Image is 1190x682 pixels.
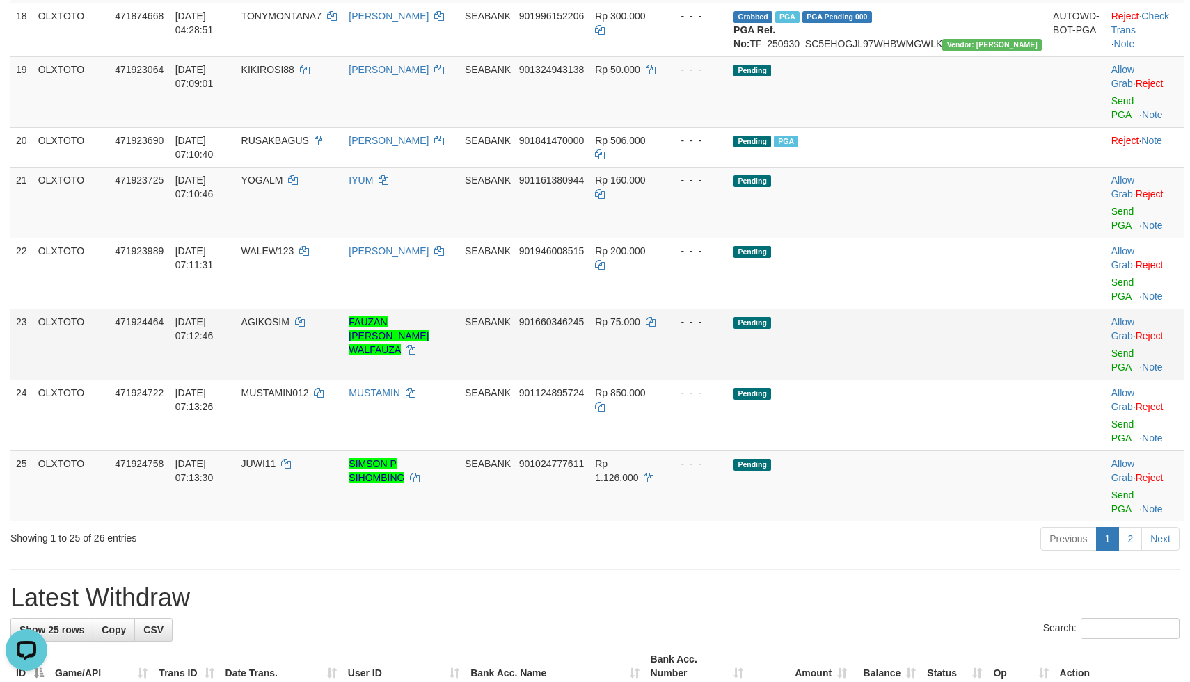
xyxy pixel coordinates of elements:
[115,64,164,75] span: 471923064
[1136,188,1164,200] a: Reject
[175,245,214,270] span: [DATE] 07:11:31
[733,65,771,76] span: Pending
[519,174,584,186] span: Copy 901161380944 to clipboard
[1106,450,1184,521] td: ·
[775,11,800,23] span: Marked by aubdony
[1111,387,1134,412] a: Allow Grab
[175,135,214,160] span: [DATE] 07:10:40
[1111,95,1134,120] a: Send PGA
[175,458,214,483] span: [DATE] 07:13:30
[669,315,722,329] div: - - -
[1111,419,1134,444] a: Send PGA
[1111,10,1139,22] a: Reject
[669,9,722,23] div: - - -
[10,584,1180,612] h1: Latest Withdraw
[1096,527,1120,551] a: 1
[241,64,294,75] span: KIKIROSI88
[1106,309,1184,380] td: ·
[241,10,322,22] span: TONYMONTANA7
[1111,387,1136,412] span: ·
[1111,489,1134,514] a: Send PGA
[1136,401,1164,412] a: Reject
[1142,291,1163,302] a: Note
[1136,472,1164,483] a: Reject
[102,624,126,635] span: Copy
[115,174,164,186] span: 471923725
[1111,64,1136,89] span: ·
[10,167,33,238] td: 21
[175,10,214,35] span: [DATE] 04:28:51
[175,316,214,341] span: [DATE] 07:12:46
[519,458,584,469] span: Copy 901024777611 to clipboard
[733,136,771,147] span: Pending
[595,245,645,257] span: Rp 200.000
[1111,277,1134,302] a: Send PGA
[669,386,722,400] div: - - -
[1106,238,1184,309] td: ·
[241,174,283,186] span: YOGALM
[10,450,33,521] td: 25
[175,387,214,412] span: [DATE] 07:13:26
[465,387,511,398] span: SEABANK
[465,10,511,22] span: SEABANK
[1136,330,1164,341] a: Reject
[1106,127,1184,167] td: ·
[241,458,276,469] span: JUWI11
[1142,362,1163,373] a: Note
[115,316,164,327] span: 471924464
[33,127,109,167] td: OLXTOTO
[10,127,33,167] td: 20
[595,10,645,22] span: Rp 300.000
[10,3,33,56] td: 18
[33,56,109,127] td: OLXTOTO
[1111,245,1134,270] a: Allow Grab
[134,618,173,642] a: CSV
[465,64,511,75] span: SEABANK
[1111,206,1134,231] a: Send PGA
[519,135,584,146] span: Copy 901841470000 to clipboard
[465,135,511,146] span: SEABANK
[519,10,584,22] span: Copy 901996152206 to clipboard
[1142,220,1163,231] a: Note
[143,624,164,635] span: CSV
[465,245,511,257] span: SEABANK
[33,238,109,309] td: OLXTOTO
[733,11,772,23] span: Grabbed
[10,309,33,380] td: 23
[802,11,872,23] span: PGA Pending
[669,133,722,147] div: - - -
[595,135,645,146] span: Rp 506.000
[733,317,771,329] span: Pending
[175,174,214,200] span: [DATE] 07:10:46
[1111,64,1134,89] a: Allow Grab
[774,136,798,147] span: Marked by aubdony
[349,64,429,75] a: [PERSON_NAME]
[1142,109,1163,120] a: Note
[33,3,109,56] td: OLXTOTO
[349,135,429,146] a: [PERSON_NAME]
[1081,618,1180,639] input: Search:
[733,175,771,187] span: Pending
[595,174,645,186] span: Rp 160.000
[669,173,722,187] div: - - -
[10,618,93,642] a: Show 25 rows
[10,56,33,127] td: 19
[595,458,638,483] span: Rp 1.126.000
[519,316,584,327] span: Copy 901660346245 to clipboard
[465,458,511,469] span: SEABANK
[669,244,722,258] div: - - -
[519,64,584,75] span: Copy 901324943138 to clipboard
[733,24,775,49] b: PGA Ref. No:
[115,10,164,22] span: 471874668
[1047,3,1106,56] td: AUTOWD-BOT-PGA
[1106,380,1184,450] td: ·
[33,309,109,380] td: OLXTOTO
[465,316,511,327] span: SEABANK
[1142,503,1163,514] a: Note
[1111,458,1136,483] span: ·
[1141,527,1180,551] a: Next
[241,245,294,257] span: WALEW123
[519,387,584,398] span: Copy 901124895724 to clipboard
[1043,618,1180,639] label: Search:
[1114,38,1135,49] a: Note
